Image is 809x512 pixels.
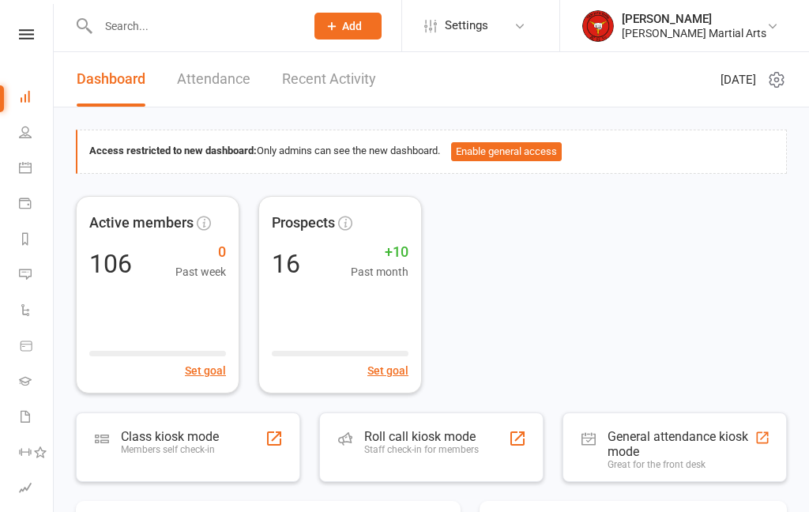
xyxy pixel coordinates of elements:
div: [PERSON_NAME] Martial Arts [622,26,766,40]
button: Enable general access [451,142,562,161]
div: Members self check-in [121,444,219,455]
a: Recent Activity [282,52,376,107]
button: Add [314,13,382,40]
span: Past week [175,263,226,280]
strong: Access restricted to new dashboard: [89,145,257,156]
div: General attendance kiosk mode [608,429,754,459]
div: [PERSON_NAME] [622,12,766,26]
button: Set goal [367,362,408,379]
a: Dashboard [19,81,55,116]
a: Calendar [19,152,55,187]
div: Only admins can see the new dashboard. [89,142,774,161]
span: 0 [175,241,226,264]
button: Set goal [185,362,226,379]
span: Add [342,20,362,32]
a: Attendance [177,52,250,107]
div: Roll call kiosk mode [364,429,479,444]
span: +10 [351,241,408,264]
a: Assessments [19,472,55,507]
a: Reports [19,223,55,258]
input: Search... [93,15,294,37]
div: 106 [89,251,132,277]
span: Prospects [272,212,335,235]
div: Class kiosk mode [121,429,219,444]
a: Dashboard [77,52,145,107]
a: People [19,116,55,152]
div: Staff check-in for members [364,444,479,455]
span: [DATE] [721,70,756,89]
span: Active members [89,212,194,235]
div: 16 [272,251,300,277]
div: Great for the front desk [608,459,754,470]
img: thumb_image1671745367.png [582,10,614,42]
span: Past month [351,263,408,280]
a: Payments [19,187,55,223]
a: Product Sales [19,329,55,365]
span: Settings [445,8,488,43]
